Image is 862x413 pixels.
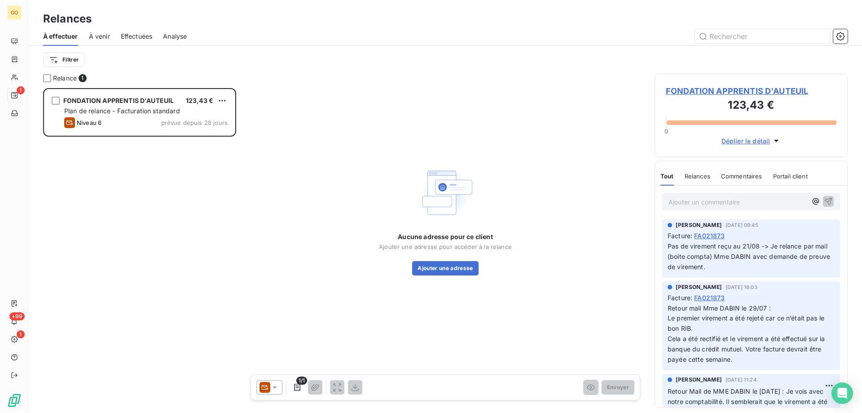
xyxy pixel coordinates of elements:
a: 1 [7,332,21,346]
span: Cela a été rectifié et le virement a été effectué sur la banque du crédit mutuel. Votre facture d... [668,335,827,363]
span: [PERSON_NAME] [676,283,722,291]
span: Plan de relance - Facturation standard [64,107,180,115]
h3: 123,43 € [666,97,836,115]
input: Rechercher [695,29,830,44]
span: Effectuées [121,32,153,41]
span: 0 [664,128,668,135]
button: Déplier le détail [719,136,784,146]
span: FONDATION APPRENTIS D'AUTEUIL [666,85,836,97]
span: [PERSON_NAME] [676,376,722,384]
span: Portail client [773,173,808,180]
span: 1 [17,330,25,338]
span: Facture : [668,231,692,240]
span: À effectuer [43,32,78,41]
div: Open Intercom Messenger [831,382,853,404]
h3: Relances [43,11,92,27]
span: Ajouter une adresse pour accéder à la relance [379,243,512,250]
div: GO [7,5,22,20]
span: FA021873 [694,293,725,302]
span: [DATE] 16:03 [726,284,757,290]
span: [DATE] 09:45 [726,222,758,228]
span: Déplier le détail [721,136,770,146]
span: Relances [685,173,710,180]
span: À venir [89,32,110,41]
span: 123,43 € [186,97,213,104]
span: Tout [660,173,674,180]
span: Facture : [668,293,692,302]
button: Filtrer [43,53,84,67]
span: Pas de virement reçu au 21/08 -> Je relance par mail (boite compta) Mme DABIN avec demande de pre... [668,242,832,271]
button: Envoyer [602,380,634,395]
span: Niveau 6 [77,119,101,126]
img: Logo LeanPay [7,393,22,408]
span: prévue depuis 28 jours [161,119,228,126]
span: Relance [53,74,77,83]
span: Analyse [163,32,187,41]
span: +99 [9,312,25,320]
img: Empty state [417,164,474,222]
button: Ajouter une adresse [412,261,478,275]
span: Commentaires [721,173,762,180]
span: 1/1 [296,377,307,385]
a: 1 [7,88,21,102]
span: FA021873 [694,231,725,240]
span: [DATE] 11:24 [726,377,756,382]
div: grid [43,88,236,413]
span: FONDATION APPRENTIS D'AUTEUIL [63,97,174,104]
span: Aucune adresse pour ce client [398,232,493,241]
span: [PERSON_NAME] [676,221,722,229]
span: Le premier virement a été rejeté car ce n’était pas le bon RIB. [668,314,826,332]
span: Retour mail Mme DABIN le 29/07 : [668,304,771,312]
span: 1 [17,86,25,94]
span: 1 [79,74,87,82]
